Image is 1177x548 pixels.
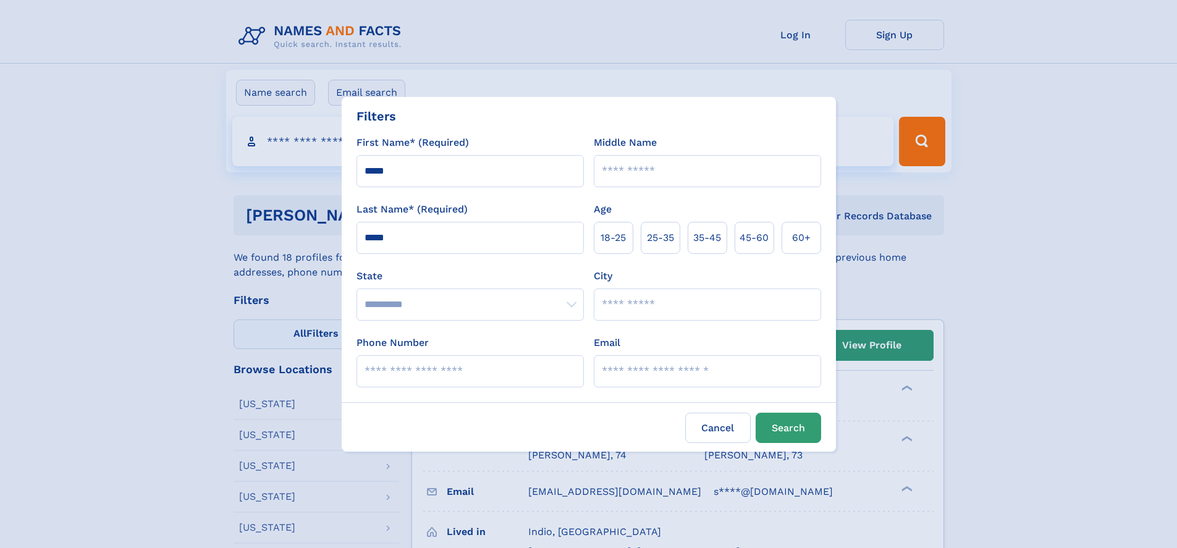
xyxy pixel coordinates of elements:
[685,413,751,443] label: Cancel
[647,230,674,245] span: 25‑35
[594,135,657,150] label: Middle Name
[792,230,811,245] span: 60+
[594,269,612,284] label: City
[756,413,821,443] button: Search
[356,335,429,350] label: Phone Number
[356,107,396,125] div: Filters
[594,335,620,350] label: Email
[356,202,468,217] label: Last Name* (Required)
[356,135,469,150] label: First Name* (Required)
[594,202,612,217] label: Age
[740,230,769,245] span: 45‑60
[601,230,626,245] span: 18‑25
[356,269,584,284] label: State
[693,230,721,245] span: 35‑45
